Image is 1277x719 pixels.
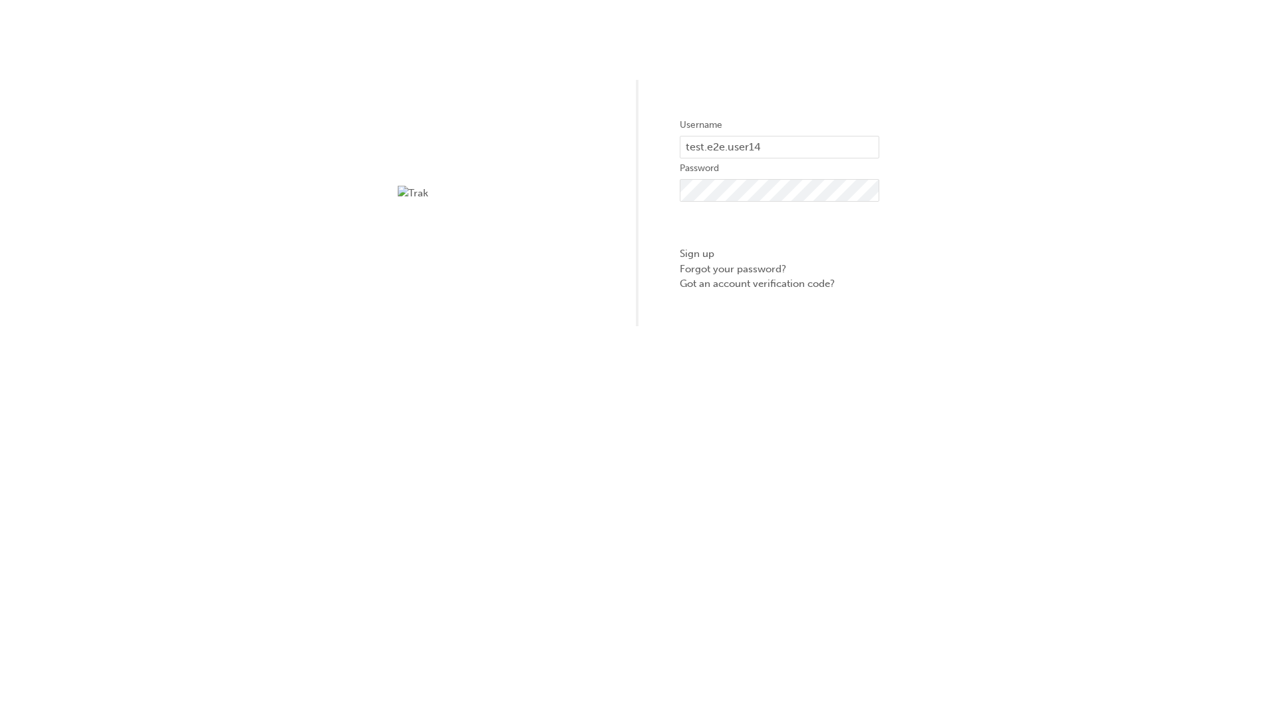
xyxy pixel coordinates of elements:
[680,276,879,292] a: Got an account verification code?
[680,136,879,158] input: Username
[680,117,879,133] label: Username
[398,186,597,201] img: Trak
[680,212,879,237] button: Sign In
[680,160,879,176] label: Password
[680,262,879,277] a: Forgot your password?
[680,246,879,262] a: Sign up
